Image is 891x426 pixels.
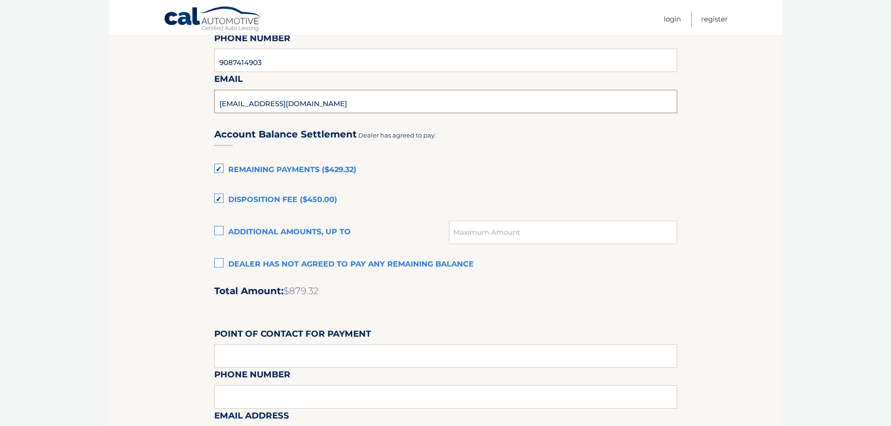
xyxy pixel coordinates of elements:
[214,285,677,297] h2: Total Amount:
[664,11,681,27] a: Login
[701,11,728,27] a: Register
[214,72,243,89] label: Email
[449,221,677,244] input: Maximum Amount
[214,223,449,242] label: Additional amounts, up to
[214,255,677,274] label: Dealer has not agreed to pay any remaining balance
[214,327,371,344] label: Point of Contact for Payment
[358,131,436,139] span: Dealer has agreed to pay:
[214,31,290,49] label: Phone Number
[214,129,357,140] h3: Account Balance Settlement
[214,161,677,180] label: Remaining Payments ($429.32)
[164,6,262,33] a: Cal Automotive
[283,285,319,296] span: $879.32
[214,191,677,209] label: Disposition Fee ($450.00)
[214,409,289,426] label: Email Address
